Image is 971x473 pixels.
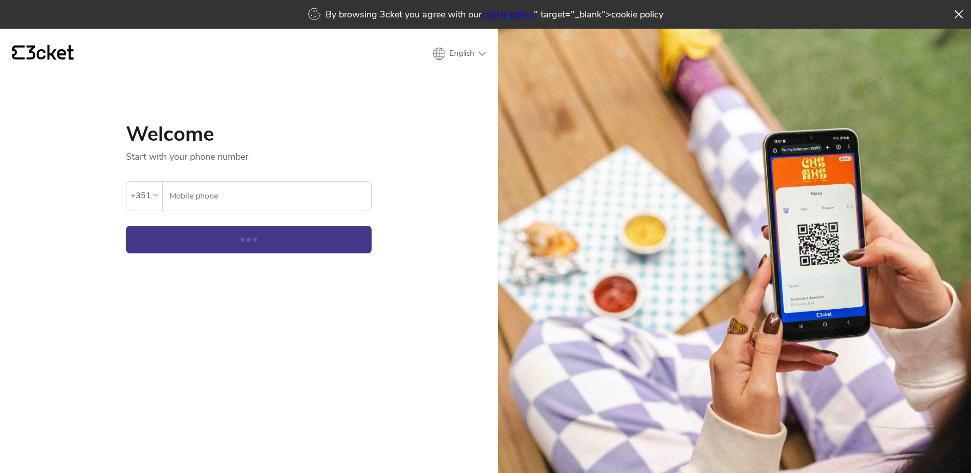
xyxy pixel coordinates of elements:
input: Mobile phone [169,182,371,210]
p: By browsing 3cket you agree with our " target="_blank">cookie policy [326,8,663,20]
div: +351 [131,188,151,203]
g: {' '} [12,46,25,60]
a: {' '} [12,45,74,62]
h1: Welcome [126,124,372,144]
a: cookie policy [482,8,534,20]
button: Continue [126,226,372,253]
label: Mobile phone [163,182,371,210]
p: Start with your phone number [126,144,372,163]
